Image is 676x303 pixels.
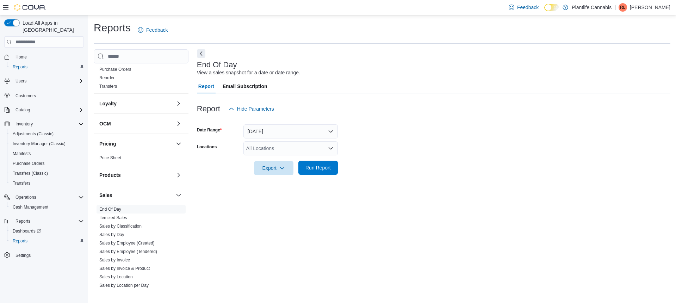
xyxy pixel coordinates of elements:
[614,3,616,12] p: |
[7,236,87,246] button: Reports
[10,237,30,245] a: Reports
[15,121,33,127] span: Inventory
[517,4,539,11] span: Feedback
[305,164,331,171] span: Run Report
[10,203,51,211] a: Cash Management
[99,241,155,246] a: Sales by Employee (Created)
[135,23,170,37] a: Feedback
[99,215,127,221] span: Itemized Sales
[10,130,56,138] a: Adjustments (Classic)
[197,105,220,113] h3: Report
[1,90,87,100] button: Customers
[13,120,84,128] span: Inventory
[10,179,33,187] a: Transfers
[15,54,27,60] span: Home
[174,191,183,199] button: Sales
[298,161,338,175] button: Run Report
[99,192,173,199] button: Sales
[254,161,293,175] button: Export
[10,159,84,168] span: Purchase Orders
[13,238,27,244] span: Reports
[197,69,300,76] div: View a sales snapshot for a date or date range.
[99,283,149,288] span: Sales by Location per Day
[99,120,111,127] h3: OCM
[99,206,121,212] span: End Of Day
[94,21,131,35] h1: Reports
[99,140,173,147] button: Pricing
[13,92,39,100] a: Customers
[13,77,84,85] span: Users
[7,178,87,188] button: Transfers
[13,180,30,186] span: Transfers
[99,266,150,271] a: Sales by Invoice & Product
[99,192,112,199] h3: Sales
[99,172,121,179] h3: Products
[99,100,173,107] button: Loyalty
[14,4,46,11] img: Cova
[174,99,183,108] button: Loyalty
[15,93,36,99] span: Customers
[544,4,559,11] input: Dark Mode
[20,19,84,33] span: Load All Apps in [GEOGRAPHIC_DATA]
[7,226,87,236] a: Dashboards
[99,232,124,237] a: Sales by Day
[10,130,84,138] span: Adjustments (Classic)
[13,171,48,176] span: Transfers (Classic)
[99,172,173,179] button: Products
[13,193,39,202] button: Operations
[99,120,173,127] button: OCM
[223,79,267,93] span: Email Subscription
[13,217,33,225] button: Reports
[10,179,84,187] span: Transfers
[99,75,114,80] a: Reorder
[99,84,117,89] a: Transfers
[13,77,29,85] button: Users
[13,151,31,156] span: Manifests
[15,78,26,84] span: Users
[13,161,45,166] span: Purchase Orders
[243,124,338,138] button: [DATE]
[13,120,36,128] button: Inventory
[94,154,188,165] div: Pricing
[10,227,44,235] a: Dashboards
[13,228,41,234] span: Dashboards
[197,144,217,150] label: Locations
[13,193,84,202] span: Operations
[619,3,627,12] div: Rob Loree
[13,131,54,137] span: Adjustments (Classic)
[10,140,68,148] a: Inventory Manager (Classic)
[99,100,117,107] h3: Loyalty
[174,140,183,148] button: Pricing
[99,75,114,81] span: Reorder
[7,129,87,139] button: Adjustments (Classic)
[99,224,142,229] a: Sales by Classification
[15,253,31,258] span: Settings
[15,194,36,200] span: Operations
[174,171,183,179] button: Products
[10,159,48,168] a: Purchase Orders
[99,249,157,254] span: Sales by Employee (Tendered)
[99,67,131,72] a: Purchase Orders
[1,250,87,260] button: Settings
[572,3,612,12] p: Plantlife Cannabis
[1,105,87,115] button: Catalog
[7,202,87,212] button: Cash Management
[10,169,84,178] span: Transfers (Classic)
[15,107,30,113] span: Catalog
[1,192,87,202] button: Operations
[146,26,168,33] span: Feedback
[226,102,277,116] button: Hide Parameters
[99,283,149,288] a: Sales by Location per Day
[620,3,625,12] span: RL
[1,119,87,129] button: Inventory
[197,127,222,133] label: Date Range
[1,52,87,62] button: Home
[10,227,84,235] span: Dashboards
[13,64,27,70] span: Reports
[7,139,87,149] button: Inventory Manager (Classic)
[630,3,670,12] p: [PERSON_NAME]
[99,240,155,246] span: Sales by Employee (Created)
[13,217,84,225] span: Reports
